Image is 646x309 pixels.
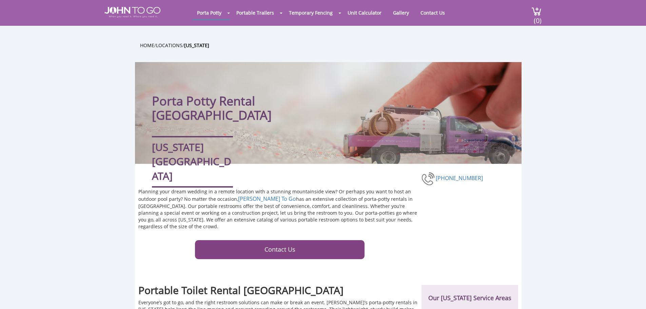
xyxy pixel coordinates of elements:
[531,7,542,16] img: cart a
[138,210,417,230] span: Our porta-potties go where you go, all across [US_STATE]. We offer an extensive catalog of variou...
[428,285,511,302] h2: Our [US_STATE] Service Areas
[138,196,413,216] span: No matter the occasion, has an extensive collection of porta-potty rentals in [GEOGRAPHIC_DATA]. ...
[436,174,483,182] a: [PHONE_NUMBER]
[238,195,296,202] a: [PERSON_NAME] To Go
[156,42,182,49] a: Locations
[140,42,154,49] a: Home
[284,6,338,19] a: Temporary Fencing
[335,101,518,164] img: Truck
[152,76,371,122] h1: Porta Potty Rental [GEOGRAPHIC_DATA]
[138,283,344,297] span: Portable Toilet Rental [GEOGRAPHIC_DATA]
[104,7,160,18] img: JOHN to go
[192,6,227,19] a: Porta Potty
[388,6,414,19] a: Gallery
[342,6,387,19] a: Unit Calculator
[140,41,527,49] ul: / /
[195,240,365,259] a: Contact Us
[231,6,279,19] a: Portable Trailers
[422,171,436,186] img: phone-number
[184,42,209,49] a: [US_STATE]
[415,6,450,19] a: Contact Us
[152,136,233,188] div: [US_STATE][GEOGRAPHIC_DATA]
[533,11,542,25] span: (0)
[138,188,411,202] span: Planning your dream wedding in a remote location with a stunning mountainside view? Or perhaps yo...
